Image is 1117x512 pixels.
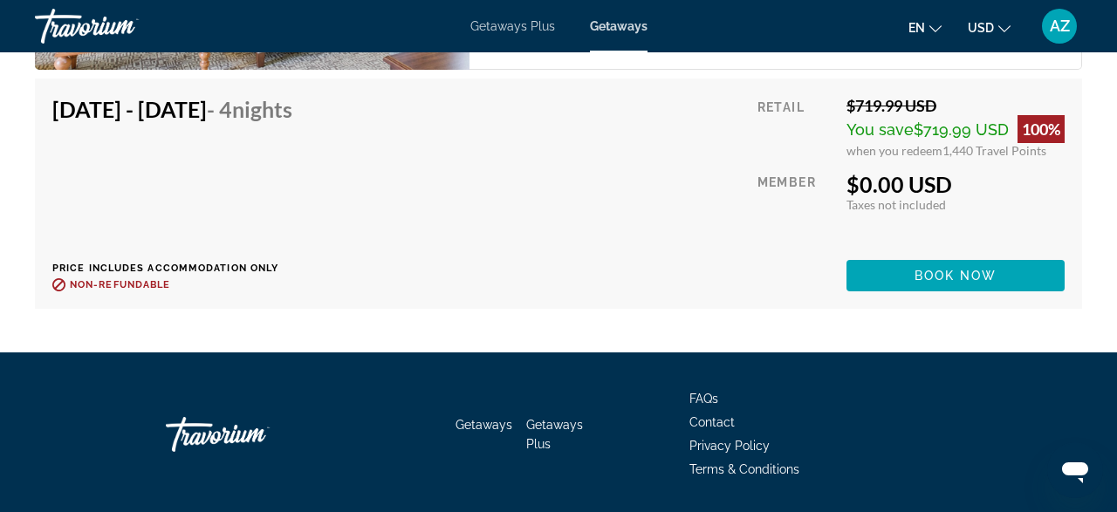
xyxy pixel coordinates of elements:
span: You save [846,120,914,139]
a: Contact [689,415,735,429]
span: $719.99 USD [914,120,1009,139]
span: Taxes not included [846,197,946,212]
button: User Menu [1037,8,1082,44]
span: when you redeem [846,143,942,158]
span: 1,440 Travel Points [942,143,1046,158]
span: en [908,21,925,35]
a: Travorium [35,3,209,49]
span: - 4 [207,96,292,122]
a: Getaways [456,418,512,432]
div: $0.00 USD [846,171,1065,197]
button: Change language [908,15,942,40]
a: Privacy Policy [689,439,770,453]
a: Getaways Plus [526,418,583,451]
span: USD [968,21,994,35]
span: Nights [232,96,292,122]
a: Getaways Plus [470,19,555,33]
button: Book now [846,260,1065,291]
a: Getaways [590,19,648,33]
div: Retail [757,96,833,158]
span: Book now [915,269,997,283]
a: Travorium [166,408,340,461]
iframe: Button to launch messaging window [1047,442,1103,498]
div: Member [757,171,833,247]
span: Non-refundable [70,279,170,290]
div: 100% [1018,115,1065,143]
h4: [DATE] - [DATE] [52,96,292,122]
a: Terms & Conditions [689,462,799,476]
div: $719.99 USD [846,96,1065,115]
span: AZ [1050,17,1070,35]
a: FAQs [689,392,718,406]
p: Price includes accommodation only [52,263,305,274]
button: Change currency [968,15,1011,40]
